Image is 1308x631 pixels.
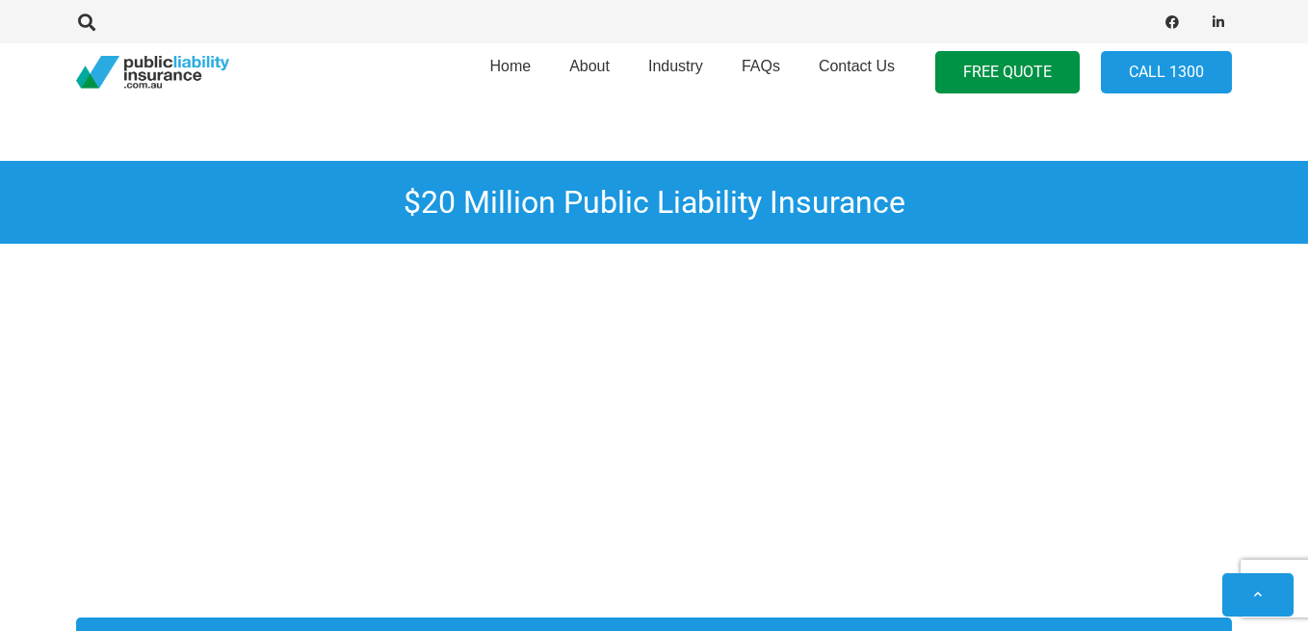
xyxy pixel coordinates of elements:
a: About [550,38,629,107]
a: Search [67,13,106,31]
a: Home [470,38,550,107]
a: FREE QUOTE [935,51,1080,94]
a: Back to top [1222,573,1294,617]
a: LinkedIn [1205,9,1232,36]
a: Call 1300 [1101,51,1232,94]
a: Industry [629,38,722,107]
a: Facebook [1159,9,1186,36]
span: Home [489,58,531,74]
a: Contact Us [799,38,914,107]
a: FAQs [722,38,799,107]
span: FAQs [742,58,780,74]
span: About [569,58,610,74]
span: Contact Us [819,58,895,74]
span: Industry [648,58,703,74]
a: pli_logotransparent [76,56,229,90]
